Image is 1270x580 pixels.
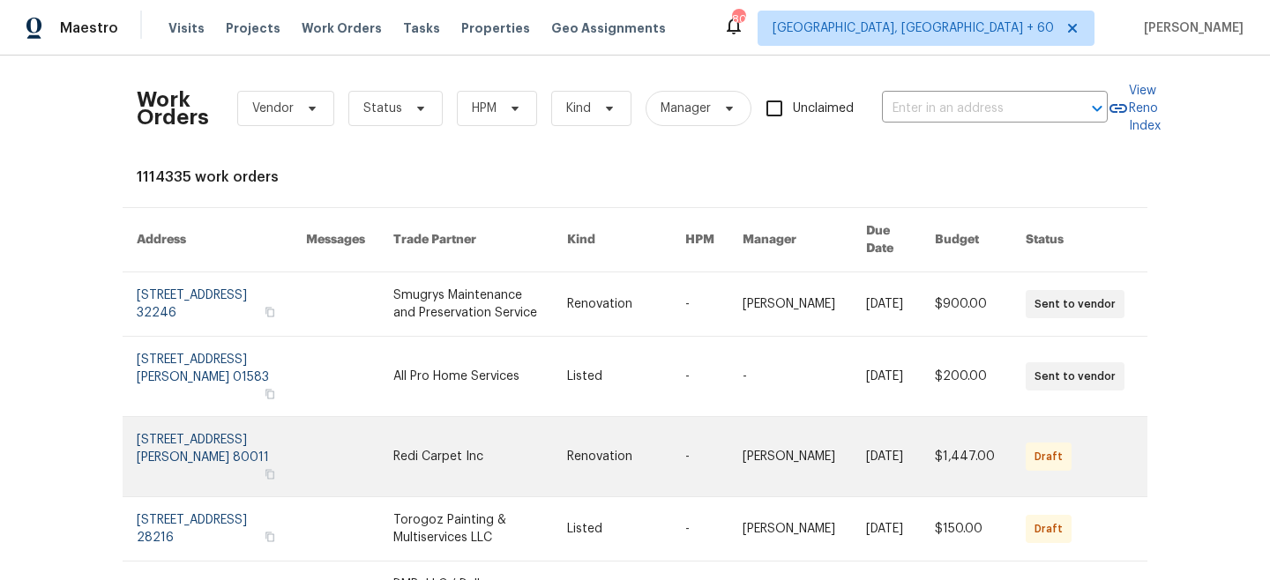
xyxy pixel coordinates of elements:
th: Manager [728,208,852,272]
span: Status [363,100,402,117]
span: Visits [168,19,205,37]
span: Properties [461,19,530,37]
span: Kind [566,100,591,117]
span: Unclaimed [793,100,854,118]
th: Status [1012,208,1147,272]
span: [PERSON_NAME] [1137,19,1244,37]
th: Budget [921,208,1012,272]
td: All Pro Home Services [379,337,553,417]
td: Renovation [553,417,671,497]
button: Copy Address [262,386,278,402]
th: Address [123,208,292,272]
th: Messages [292,208,379,272]
span: Maestro [60,19,118,37]
span: [GEOGRAPHIC_DATA], [GEOGRAPHIC_DATA] + 60 [773,19,1054,37]
a: View Reno Index [1108,82,1161,135]
th: Trade Partner [379,208,553,272]
td: - [728,337,852,417]
td: - [671,272,728,337]
button: Copy Address [262,466,278,482]
button: Copy Address [262,304,278,320]
button: Copy Address [262,529,278,545]
td: - [671,417,728,497]
td: Smugrys Maintenance and Preservation Service [379,272,553,337]
h2: Work Orders [137,91,209,126]
span: Work Orders [302,19,382,37]
td: - [671,497,728,561]
td: [PERSON_NAME] [728,417,852,497]
span: HPM [472,100,497,117]
div: 805 [732,11,744,28]
span: Tasks [403,22,440,34]
span: Manager [661,100,711,117]
th: Kind [553,208,671,272]
input: Enter in an address [882,95,1058,123]
td: [PERSON_NAME] [728,497,852,561]
div: 1114335 work orders [137,168,1133,186]
th: HPM [671,208,728,272]
span: Geo Assignments [551,19,666,37]
span: Vendor [252,100,294,117]
span: Projects [226,19,280,37]
td: Listed [553,497,671,561]
td: Torogoz Painting & Multiservices LLC [379,497,553,561]
th: Due Date [852,208,921,272]
td: Listed [553,337,671,417]
td: Renovation [553,272,671,337]
td: - [671,337,728,417]
td: Redi Carpet Inc [379,417,553,497]
td: [PERSON_NAME] [728,272,852,337]
button: Open [1085,96,1109,121]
